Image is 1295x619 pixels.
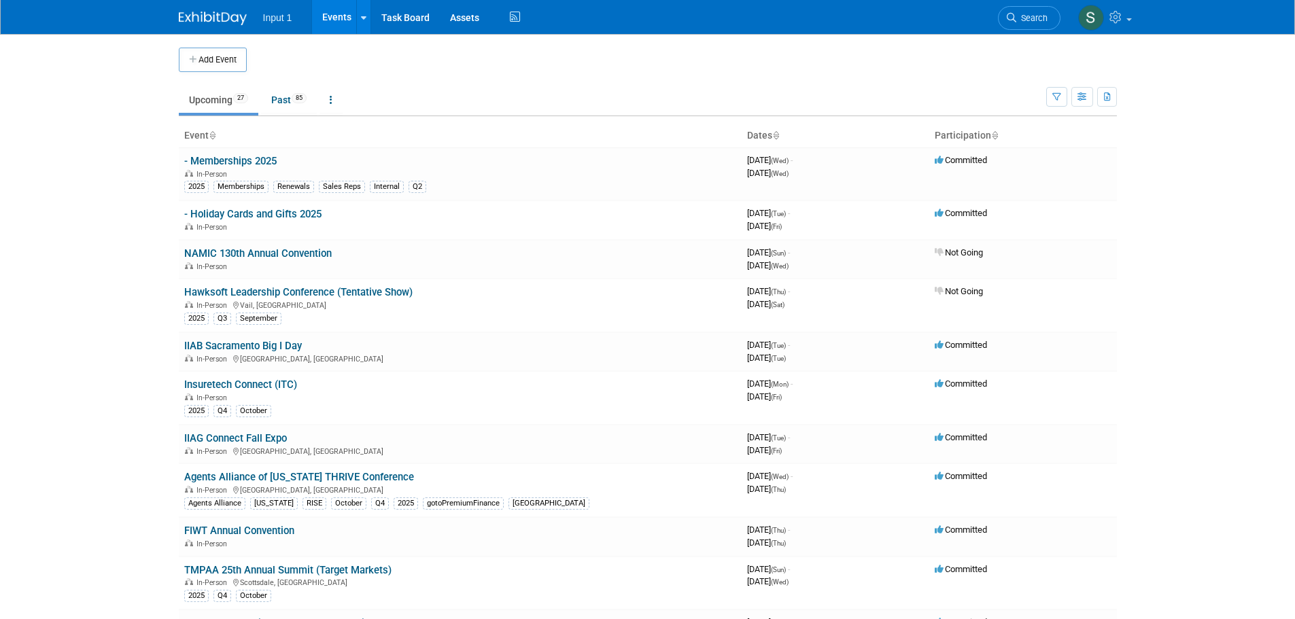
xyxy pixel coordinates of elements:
[771,249,786,257] span: (Sun)
[935,340,987,350] span: Committed
[184,471,414,483] a: Agents Alliance of [US_STATE] THRIVE Conference
[935,286,983,296] span: Not Going
[1016,13,1048,23] span: Search
[184,286,413,298] a: Hawksoft Leadership Conference (Tentative Show)
[185,393,193,400] img: In-Person Event
[935,378,987,389] span: Committed
[771,170,789,177] span: (Wed)
[209,130,215,141] a: Sort by Event Name
[747,299,784,309] span: [DATE]
[771,434,786,442] span: (Tue)
[771,540,786,547] span: (Thu)
[771,157,789,164] span: (Wed)
[747,445,782,455] span: [DATE]
[747,340,790,350] span: [DATE]
[196,486,231,495] span: In-Person
[196,170,231,179] span: In-Person
[771,223,782,230] span: (Fri)
[184,353,736,364] div: [GEOGRAPHIC_DATA], [GEOGRAPHIC_DATA]
[935,155,987,165] span: Committed
[935,525,987,535] span: Committed
[184,405,209,417] div: 2025
[771,262,789,270] span: (Wed)
[236,405,271,417] div: October
[196,540,231,548] span: In-Person
[184,208,322,220] a: - Holiday Cards and Gifts 2025
[196,301,231,310] span: In-Person
[185,578,193,585] img: In-Person Event
[747,484,786,494] span: [DATE]
[1078,5,1104,31] img: Susan Stout
[184,299,736,310] div: Vail, [GEOGRAPHIC_DATA]
[771,578,789,586] span: (Wed)
[747,286,790,296] span: [DATE]
[179,48,247,72] button: Add Event
[991,130,998,141] a: Sort by Participation Type
[303,497,326,510] div: RISE
[772,130,779,141] a: Sort by Start Date
[788,340,790,350] span: -
[185,223,193,230] img: In-Person Event
[771,301,784,308] span: (Sat)
[508,497,589,510] div: [GEOGRAPHIC_DATA]
[791,155,793,165] span: -
[185,355,193,361] img: In-Person Event
[747,221,782,231] span: [DATE]
[791,471,793,481] span: -
[771,486,786,493] span: (Thu)
[184,576,736,587] div: Scottsdale, [GEOGRAPHIC_DATA]
[771,210,786,217] span: (Tue)
[179,124,742,147] th: Event
[788,525,790,535] span: -
[747,537,786,548] span: [DATE]
[788,286,790,296] span: -
[409,181,426,193] div: Q2
[263,12,292,23] span: Input 1
[747,260,789,270] span: [DATE]
[184,340,302,352] a: IIAB Sacramento Big I Day
[371,497,389,510] div: Q4
[747,471,793,481] span: [DATE]
[771,288,786,296] span: (Thu)
[742,124,929,147] th: Dates
[185,486,193,493] img: In-Person Event
[184,378,297,391] a: Insuretech Connect (ITC)
[747,378,793,389] span: [DATE]
[185,447,193,454] img: In-Person Event
[261,87,317,113] a: Past85
[747,168,789,178] span: [DATE]
[184,247,332,260] a: NAMIC 130th Annual Convention
[935,564,987,574] span: Committed
[273,181,314,193] div: Renewals
[196,393,231,402] span: In-Person
[184,181,209,193] div: 2025
[213,405,231,417] div: Q4
[747,432,790,442] span: [DATE]
[196,262,231,271] span: In-Person
[771,342,786,349] span: (Tue)
[998,6,1060,30] a: Search
[788,564,790,574] span: -
[747,353,786,363] span: [DATE]
[331,497,366,510] div: October
[184,564,392,576] a: TMPAA 25th Annual Summit (Target Markets)
[250,497,298,510] div: [US_STATE]
[935,247,983,258] span: Not Going
[370,181,404,193] div: Internal
[184,590,209,602] div: 2025
[747,525,790,535] span: [DATE]
[185,540,193,546] img: In-Person Event
[185,301,193,308] img: In-Person Event
[184,484,736,495] div: [GEOGRAPHIC_DATA], [GEOGRAPHIC_DATA]
[292,93,307,103] span: 85
[747,208,790,218] span: [DATE]
[929,124,1117,147] th: Participation
[747,155,793,165] span: [DATE]
[747,391,782,402] span: [DATE]
[788,208,790,218] span: -
[771,566,786,573] span: (Sun)
[747,576,789,586] span: [DATE]
[184,497,245,510] div: Agents Alliance
[185,262,193,269] img: In-Person Event
[233,93,248,103] span: 27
